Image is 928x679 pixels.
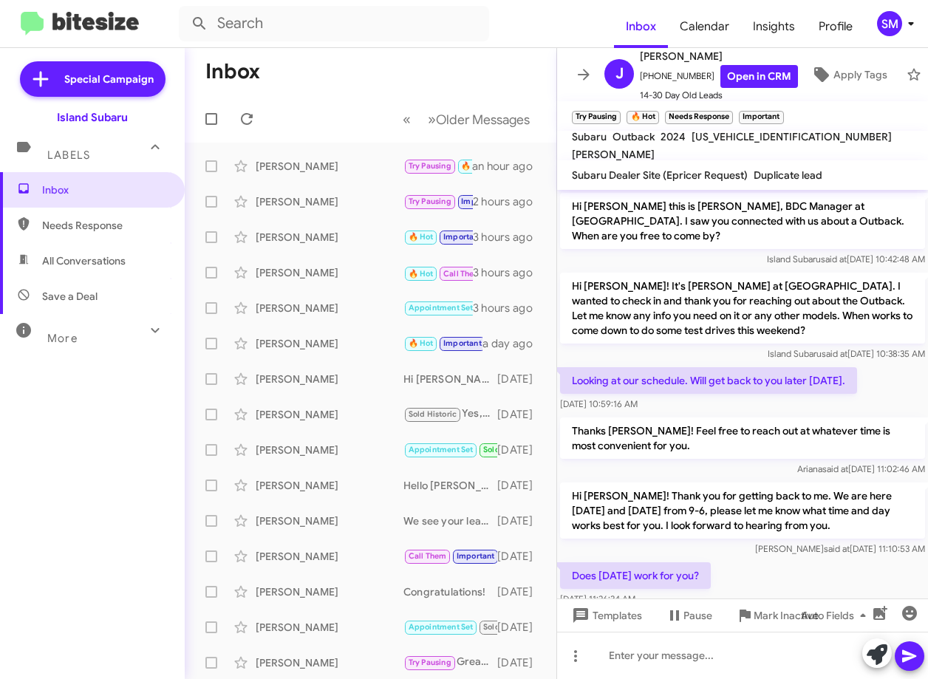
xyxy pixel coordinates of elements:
[403,441,497,458] div: Thanks! A little embarrassing because I thought this was the number lol. Enjoy the day and I will
[822,463,848,474] span: said at
[614,5,668,48] a: Inbox
[47,149,90,162] span: Labels
[640,88,798,103] span: 14-30 Day Old Leads
[461,197,499,206] span: Important
[754,602,819,629] span: Mark Inactive
[797,463,925,474] span: Ariana [DATE] 11:02:46 AM
[419,104,539,134] button: Next
[798,61,899,88] button: Apply Tags
[256,655,403,670] div: [PERSON_NAME]
[443,338,482,348] span: Important
[877,11,902,36] div: SM
[821,253,847,265] span: said at
[833,61,887,88] span: Apply Tags
[473,194,545,209] div: 2 hours ago
[560,593,635,604] span: [DATE] 11:26:34 AM
[256,194,403,209] div: [PERSON_NAME]
[560,417,925,459] p: Thanks [PERSON_NAME]! Feel free to reach out at whatever time is most convenient for you.
[64,72,154,86] span: Special Campaign
[443,232,482,242] span: Important
[428,110,436,129] span: »
[20,61,166,97] a: Special Campaign
[256,584,403,599] div: [PERSON_NAME]
[403,406,497,423] div: Yes, we now have the Forester Hyrbid. We have some here at our showroom available to test drive!
[409,622,474,632] span: Appointment Set
[256,620,403,635] div: [PERSON_NAME]
[42,182,168,197] span: Inbox
[47,332,78,345] span: More
[256,265,403,280] div: [PERSON_NAME]
[403,618,497,635] div: When can you come in for an appraisal so we can give you an offer?
[640,47,798,65] span: [PERSON_NAME]
[256,407,403,422] div: [PERSON_NAME]
[654,602,724,629] button: Pause
[640,65,798,88] span: [PHONE_NUMBER]
[824,543,850,554] span: said at
[42,218,168,233] span: Needs Response
[473,301,545,315] div: 3 hours ago
[42,289,98,304] span: Save a Deal
[497,443,545,457] div: [DATE]
[403,263,473,282] div: That's great to hear! Are you available to stop by this weekend to finalize your deal?
[403,157,472,174] div: Probably good. Will let you know.
[256,159,403,174] div: [PERSON_NAME]
[497,655,545,670] div: [DATE]
[560,482,925,539] p: Hi [PERSON_NAME]! Thank you for getting back to me. We are here [DATE] and [DATE] from 9-6, pleas...
[256,478,403,493] div: [PERSON_NAME]
[403,193,473,210] div: Ok
[403,584,497,599] div: Congratulations!
[767,253,925,265] span: Island Subaru [DATE] 10:42:48 AM
[754,168,822,182] span: Duplicate lead
[403,654,497,671] div: Great! What day works best?
[724,602,830,629] button: Mark Inactive
[801,602,872,629] span: Auto Fields
[483,445,500,454] span: Sold
[42,253,126,268] span: All Conversations
[497,620,545,635] div: [DATE]
[409,445,474,454] span: Appointment Set
[472,159,545,174] div: an hour ago
[403,110,411,129] span: «
[256,230,403,245] div: [PERSON_NAME]
[807,5,864,48] a: Profile
[443,269,482,279] span: Call Them
[683,602,712,629] span: Pause
[256,549,403,564] div: [PERSON_NAME]
[403,513,497,528] div: We see your lease is coming up soon, when are you available to come in to go over your options?
[403,228,473,245] div: Great! We look forward to seeing you then. Have a great weekend!
[822,348,847,359] span: said at
[403,547,497,564] div: We are sorry to hear, if anything changes or if you have any questions please give us a call!
[409,551,447,561] span: Call Them
[755,543,925,554] span: [PERSON_NAME] [DATE] 11:10:53 AM
[497,584,545,599] div: [DATE]
[409,232,434,242] span: 🔥 Hot
[692,130,892,143] span: [US_VEHICLE_IDENTIFICATION_NUMBER]
[409,269,434,279] span: 🔥 Hot
[572,111,621,124] small: Try Pausing
[497,407,545,422] div: [DATE]
[395,104,539,134] nav: Page navigation example
[569,602,642,629] span: Templates
[789,602,884,629] button: Auto Fields
[560,562,711,589] p: Does [DATE] work for you?
[720,65,798,88] a: Open in CRM
[739,111,783,124] small: Important
[256,336,403,351] div: [PERSON_NAME]
[668,5,741,48] a: Calendar
[473,230,545,245] div: 3 hours ago
[497,549,545,564] div: [DATE]
[557,602,654,629] button: Templates
[741,5,807,48] span: Insights
[572,148,655,161] span: [PERSON_NAME]
[627,111,658,124] small: 🔥 Hot
[403,335,482,352] div: Yes!
[403,478,497,493] div: Hello [PERSON_NAME]! Thankyou for getting back to me. I am so sorry to hear that you had a less t...
[560,398,638,409] span: [DATE] 10:59:16 AM
[256,301,403,315] div: [PERSON_NAME]
[497,372,545,386] div: [DATE]
[409,409,457,419] span: Sold Historic
[409,197,451,206] span: Try Pausing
